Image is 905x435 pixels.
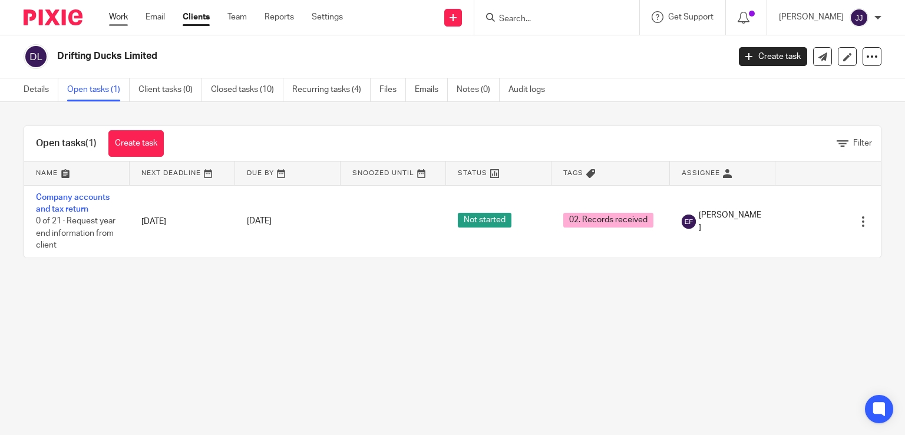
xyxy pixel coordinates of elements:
[458,170,487,176] span: Status
[292,78,371,101] a: Recurring tasks (4)
[415,78,448,101] a: Emails
[146,11,165,23] a: Email
[563,170,583,176] span: Tags
[457,78,500,101] a: Notes (0)
[67,78,130,101] a: Open tasks (1)
[108,130,164,157] a: Create task
[36,137,97,150] h1: Open tasks
[211,78,283,101] a: Closed tasks (10)
[36,193,110,213] a: Company accounts and tax return
[739,47,807,66] a: Create task
[508,78,554,101] a: Audit logs
[379,78,406,101] a: Files
[85,139,97,148] span: (1)
[850,8,868,27] img: svg%3E
[130,185,235,258] td: [DATE]
[498,14,604,25] input: Search
[265,11,294,23] a: Reports
[227,11,247,23] a: Team
[699,209,764,233] span: [PERSON_NAME]
[138,78,202,101] a: Client tasks (0)
[563,213,653,228] span: 02. Records received
[312,11,343,23] a: Settings
[247,218,272,226] span: [DATE]
[352,170,414,176] span: Snoozed Until
[57,50,589,62] h2: Drifting Ducks Limited
[24,44,48,69] img: svg%3E
[779,11,844,23] p: [PERSON_NAME]
[24,78,58,101] a: Details
[458,213,511,228] span: Not started
[109,11,128,23] a: Work
[24,9,82,25] img: Pixie
[682,215,696,229] img: svg%3E
[668,13,714,21] span: Get Support
[183,11,210,23] a: Clients
[36,217,115,249] span: 0 of 21 · Request year end information from client
[853,139,872,147] span: Filter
